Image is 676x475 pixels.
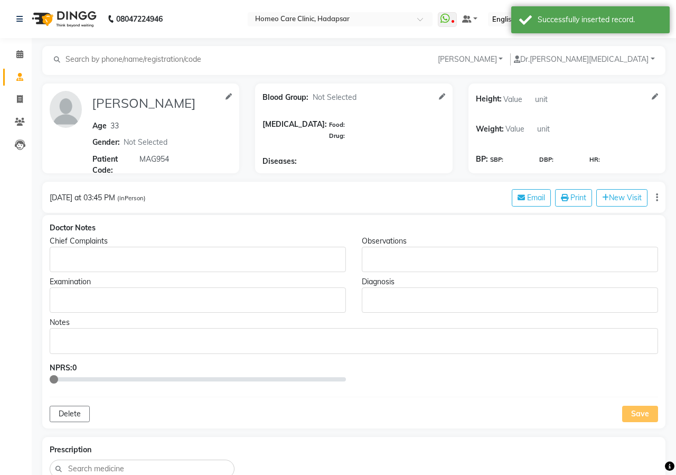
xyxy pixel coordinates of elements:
img: profile [50,91,82,128]
span: at 03:45 PM [74,193,115,202]
span: 0 [72,363,77,372]
span: Email [527,193,545,202]
span: Drug: [329,132,345,139]
span: Print [570,193,586,202]
div: Rich Text Editor, main [50,287,346,313]
span: SBP: [490,155,503,164]
div: Notes [50,317,658,328]
div: Rich Text Editor, main [362,287,658,313]
span: DBP: [539,155,553,164]
b: 08047224946 [116,4,163,34]
span: BP: [476,154,488,165]
span: Dr. [514,54,530,64]
input: Patient Code [138,151,222,167]
span: HR: [589,155,600,164]
input: Search by phone/name/registration/code [64,53,210,66]
input: Name [90,91,221,115]
div: Rich Text Editor, main [50,247,346,272]
div: Successfully inserted record. [538,14,662,25]
span: Blood Group: [262,92,308,103]
div: Doctor Notes [50,222,658,234]
input: Value [502,91,533,107]
div: NPRS: [50,362,346,374]
span: [MEDICAL_DATA]: [262,119,327,141]
button: Delete [50,406,90,422]
span: Food: [329,121,345,128]
div: Examination [50,276,346,287]
button: New Visit [596,189,647,207]
div: Diagnosis [362,276,658,287]
input: Search medicine [67,463,229,475]
span: Age [92,121,107,131]
div: Observations [362,236,658,247]
button: [PERSON_NAME] [435,53,506,66]
div: Rich Text Editor, main [362,247,658,272]
input: Value [504,121,536,137]
span: Diseases: [262,156,297,167]
button: Email [512,189,551,207]
div: Prescription [50,444,658,455]
span: [DATE] [50,193,72,202]
button: Dr.[PERSON_NAME][MEDICAL_DATA] [510,53,658,66]
div: Chief Complaints [50,236,346,247]
span: Patient Code: [92,154,137,176]
button: Print [555,189,592,207]
span: Weight: [476,121,504,137]
span: Gender: [92,137,120,148]
div: Rich Text Editor, main [50,328,658,353]
input: unit [533,91,565,107]
span: (inPerson) [117,194,146,202]
span: Height: [476,91,502,107]
input: unit [536,121,567,137]
img: logo [27,4,99,34]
